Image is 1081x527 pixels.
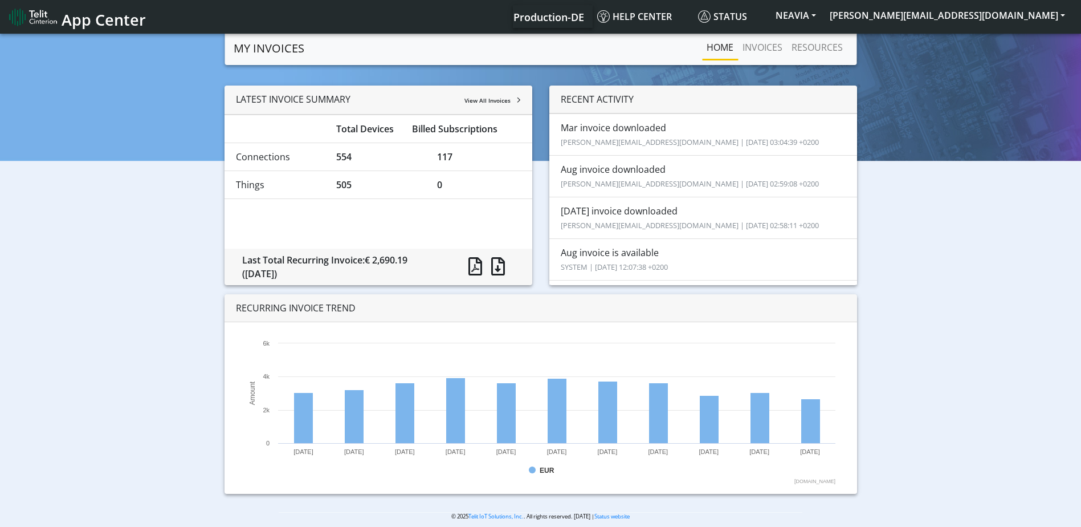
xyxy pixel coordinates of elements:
[749,448,769,455] text: [DATE]
[513,5,584,28] a: Your current platform instance
[549,238,857,281] li: Aug invoice is available
[794,479,835,484] text: [DOMAIN_NAME]
[702,36,738,59] a: Home
[9,5,144,29] a: App Center
[225,294,857,322] div: RECURRING INVOICE TREND
[694,5,769,28] a: Status
[561,137,819,147] small: [PERSON_NAME][EMAIL_ADDRESS][DOMAIN_NAME] | [DATE] 03:04:39 +0200
[549,86,857,113] div: RECENT ACTIVITY
[540,467,554,475] text: EUR
[266,440,270,447] text: 0
[769,5,823,26] button: NEAVIA
[263,373,270,380] text: 4k
[263,407,270,414] text: 2k
[446,448,466,455] text: [DATE]
[496,448,516,455] text: [DATE]
[62,9,146,30] span: App Center
[593,5,694,28] a: Help center
[597,448,617,455] text: [DATE]
[800,448,820,455] text: [DATE]
[699,448,719,455] text: [DATE]
[549,197,857,239] li: [DATE] invoice downloaded
[561,179,819,189] small: [PERSON_NAME][EMAIL_ADDRESS][DOMAIN_NAME] | [DATE] 02:59:08 +0200
[597,10,672,23] span: Help center
[429,150,529,164] div: 117
[9,8,57,26] img: logo-telit-cinterion-gw-new.png
[698,10,747,23] span: Status
[464,96,511,104] span: View All Invoices
[513,10,584,24] span: Production-DE
[698,10,711,23] img: status.svg
[242,267,442,281] div: ([DATE])
[561,220,819,230] small: [PERSON_NAME][EMAIL_ADDRESS][DOMAIN_NAME] | [DATE] 02:58:11 +0200
[234,253,451,281] div: Last Total Recurring Invoice:
[344,448,364,455] text: [DATE]
[328,150,429,164] div: 554
[227,178,328,192] div: Things
[561,262,668,272] small: SYSTEM | [DATE] 12:07:38 +0200
[279,512,802,521] p: © 2025 . All rights reserved. [DATE] |
[549,155,857,197] li: Aug invoice downloaded
[234,37,304,60] a: MY INVOICES
[248,381,256,405] text: Amount
[468,513,524,520] a: Telit IoT Solutions, Inc.
[225,86,532,115] div: LATEST INVOICE SUMMARY
[328,178,429,192] div: 505
[395,448,415,455] text: [DATE]
[328,122,403,136] div: Total Devices
[403,122,529,136] div: Billed Subscriptions
[227,150,328,164] div: Connections
[648,448,668,455] text: [DATE]
[549,280,857,322] li: [DATE] invoice is available
[823,5,1072,26] button: [PERSON_NAME][EMAIL_ADDRESS][DOMAIN_NAME]
[787,36,847,59] a: RESOURCES
[263,340,270,347] text: 6k
[597,10,610,23] img: knowledge.svg
[429,178,529,192] div: 0
[546,448,566,455] text: [DATE]
[365,254,407,266] span: € 2,690.19
[594,513,630,520] a: Status website
[738,36,787,59] a: INVOICES
[293,448,313,455] text: [DATE]
[549,113,857,156] li: Mar invoice downloaded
